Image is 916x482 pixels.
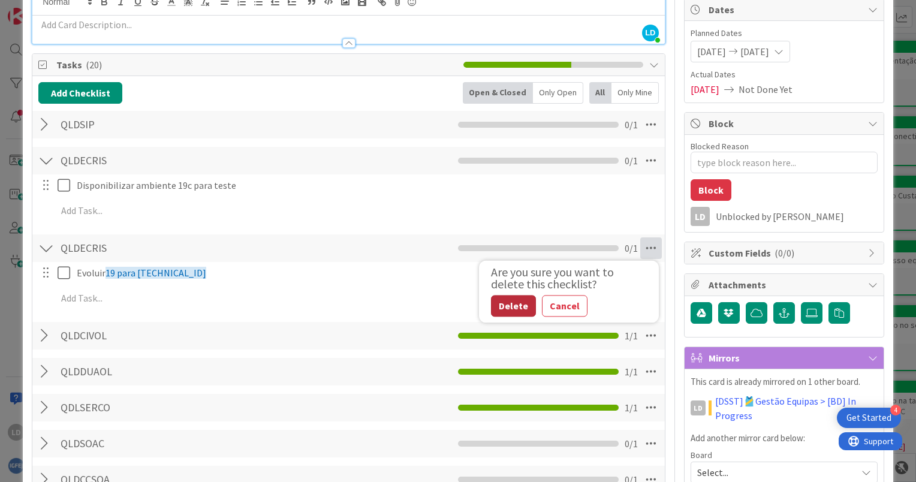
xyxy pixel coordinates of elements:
[837,408,901,428] div: Open Get Started checklist, remaining modules: 4
[625,400,638,415] span: 1 / 1
[77,266,656,280] p: Evoluir
[890,405,901,415] div: 4
[56,58,457,72] span: Tasks
[56,237,326,259] input: Add Checklist...
[691,82,719,97] span: [DATE]
[625,153,638,168] span: 0 / 1
[709,2,862,17] span: Dates
[625,436,638,451] span: 0 / 1
[56,433,326,454] input: Add Checklist...
[56,114,326,135] input: Add Checklist...
[491,266,629,290] div: Are you sure you want to delete this checklist?
[691,207,710,226] div: LD
[25,2,55,16] span: Support
[697,464,851,481] span: Select...
[715,394,878,423] a: [DSST]🎽Gestão Equipas > [BD] In Progress
[691,68,878,81] span: Actual Dates
[491,295,536,317] button: Delete
[106,267,206,279] span: 19 para [TECHNICAL_ID]
[56,397,326,418] input: Add Checklist...
[709,116,862,131] span: Block
[775,247,794,259] span: ( 0/0 )
[691,141,749,152] label: Blocked Reason
[625,329,638,343] span: 1 / 1
[691,179,731,201] button: Block
[691,400,706,415] div: LD
[709,246,862,260] span: Custom Fields
[463,82,533,104] div: Open & Closed
[691,375,878,389] p: This card is already mirrored on 1 other board.
[533,82,583,104] div: Only Open
[625,241,638,255] span: 0 / 1
[38,82,122,104] button: Add Checklist
[625,364,638,379] span: 1 / 1
[56,150,326,171] input: Add Checklist...
[77,179,656,192] p: Disponibilizar ambiente 19c para teste
[589,82,611,104] div: All
[625,118,638,132] span: 0 / 1
[642,25,659,41] span: LD
[691,451,712,459] span: Board
[542,295,587,317] button: Cancel
[740,44,769,59] span: [DATE]
[56,361,326,382] input: Add Checklist...
[846,412,891,424] div: Get Started
[716,211,878,222] div: Unblocked by [PERSON_NAME]
[691,27,878,40] span: Planned Dates
[691,432,878,445] p: Add another mirror card below:
[697,44,726,59] span: [DATE]
[611,82,659,104] div: Only Mine
[709,351,862,365] span: Mirrors
[56,325,326,347] input: Add Checklist...
[739,82,793,97] span: Not Done Yet
[86,59,102,71] span: ( 20 )
[709,278,862,292] span: Attachments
